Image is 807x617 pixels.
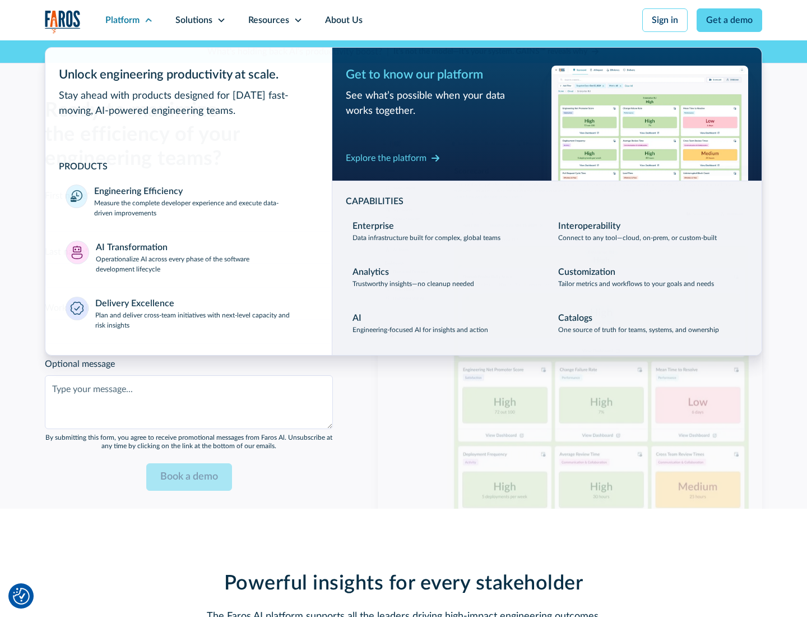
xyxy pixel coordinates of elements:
a: AIEngineering-focused AI for insights and action [346,305,542,342]
a: Sign in [642,8,688,32]
button: Cookie Settings [13,588,30,605]
p: Engineering-focused AI for insights and action [353,325,488,335]
a: Engineering EfficiencyMeasure the complete developer experience and execute data-driven improvements [59,178,318,225]
p: Measure the complete developer experience and execute data-driven improvements [94,198,312,218]
h2: Powerful insights for every stakeholder [134,572,672,596]
div: Unlock engineering productivity at scale. [59,66,318,84]
div: PRODUCTS [59,160,318,173]
a: AnalyticsTrustworthy insights—no cleanup needed [346,259,542,296]
a: Delivery ExcellencePlan and deliver cross-team initiatives with next-level capacity and risk insi... [59,290,318,337]
a: EnterpriseData infrastructure built for complex, global teams [346,213,542,250]
a: home [45,10,81,33]
img: Logo of the analytics and reporting company Faros. [45,10,81,33]
div: Analytics [353,265,389,279]
div: AI Transformation [96,241,168,254]
a: CatalogsOne source of truth for teams, systems, and ownership [551,305,748,342]
div: See what’s possible when your data works together. [346,89,542,119]
div: Resources [248,13,289,27]
a: Get a demo [697,8,762,32]
div: AI [353,311,361,325]
p: One source of truth for teams, systems, and ownership [558,325,719,335]
a: Explore the platform [346,149,440,167]
a: InteroperabilityConnect to any tool—cloud, on-prem, or custom-built [551,213,748,250]
div: Platform [105,13,140,27]
p: Connect to any tool—cloud, on-prem, or custom-built [558,233,717,243]
a: CustomizationTailor metrics and workflows to your goals and needs [551,259,748,296]
p: Operationalize AI across every phase of the software development lifecycle [96,254,312,274]
div: Solutions [175,13,212,27]
div: Delivery Excellence [95,297,174,310]
a: AI TransformationOperationalize AI across every phase of the software development lifecycle [59,234,318,281]
div: Interoperability [558,219,620,233]
div: Stay ahead with products designed for [DATE] fast-moving, AI-powered engineering teams. [59,89,318,119]
div: Customization [558,265,615,279]
nav: Platform [45,40,762,356]
p: Tailor metrics and workflows to your goals and needs [558,279,714,289]
div: Catalogs [558,311,592,325]
div: Get to know our platform [346,66,542,84]
img: Revisit consent button [13,588,30,605]
label: Optional message [45,357,333,371]
img: Workflow productivity trends heatmap chart [551,66,748,181]
p: Plan and deliver cross-team initiatives with next-level capacity and risk insights [95,310,312,330]
div: By submitting this form, you agree to receive promotional messages from Faros Al. Unsubscribe at ... [45,434,333,450]
div: CAPABILITIES [346,195,748,208]
input: Book a demo [146,463,232,491]
div: Enterprise [353,219,394,233]
p: Trustworthy insights—no cleanup needed [353,279,474,289]
div: Engineering Efficiency [94,185,183,198]
div: Explore the platform [346,151,426,165]
p: Data infrastructure built for complex, global teams [353,233,500,243]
